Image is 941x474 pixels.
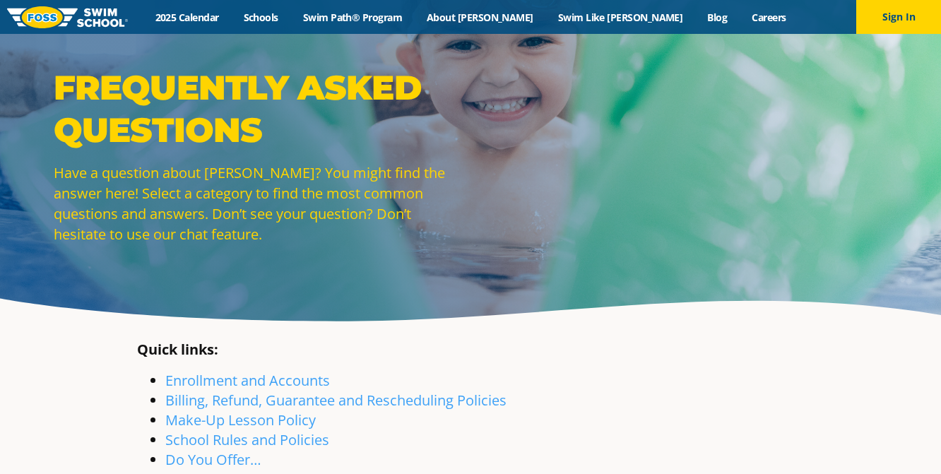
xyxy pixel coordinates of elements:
a: 2025 Calendar [143,11,231,24]
img: FOSS Swim School Logo [7,6,128,28]
p: Frequently Asked Questions [54,66,463,151]
a: Swim Path® Program [290,11,414,24]
a: About [PERSON_NAME] [415,11,546,24]
a: Make-Up Lesson Policy [165,410,316,429]
a: Do You Offer… [165,450,261,469]
a: Careers [740,11,798,24]
a: Enrollment and Accounts [165,371,330,390]
a: School Rules and Policies [165,430,329,449]
a: Blog [695,11,740,24]
a: Swim Like [PERSON_NAME] [545,11,695,24]
p: Have a question about [PERSON_NAME]? You might find the answer here! Select a category to find th... [54,162,463,244]
strong: Quick links: [137,340,218,359]
a: Schools [231,11,290,24]
a: Billing, Refund, Guarantee and Rescheduling Policies [165,391,507,410]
